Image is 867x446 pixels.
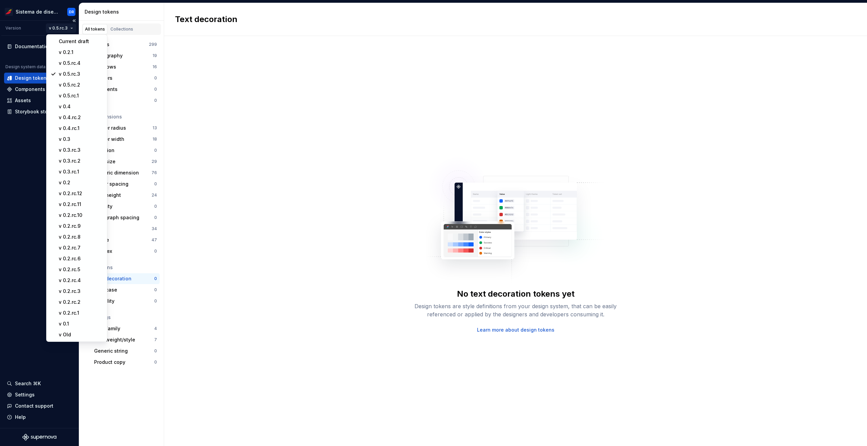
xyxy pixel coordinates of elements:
[59,255,103,262] div: v 0.2.rc.6
[59,266,103,273] div: v 0.2.rc.5
[59,147,103,153] div: v 0.3.rc.3
[59,92,103,99] div: v 0.5.rc.1
[59,157,103,164] div: v 0.3.rc.2
[59,201,103,208] div: v 0.2.rc.11
[59,60,103,67] div: v 0.5.rc.4
[59,190,103,197] div: v 0.2.rc.12
[59,179,103,186] div: v 0.2
[59,71,103,77] div: v 0.5.rc.3
[59,310,103,316] div: v 0.2.rc.1
[59,114,103,121] div: v 0.4.rc.2
[59,244,103,251] div: v 0.2.rc.7
[59,212,103,219] div: v 0.2.rc.10
[59,288,103,295] div: v 0.2.rc.3
[59,168,103,175] div: v 0.3.rc.1
[59,234,103,240] div: v 0.2.rc.8
[59,223,103,229] div: v 0.2.rc.9
[59,331,103,338] div: v Old
[59,136,103,143] div: v 0.3
[59,125,103,132] div: v 0.4.rc.1
[59,277,103,284] div: v 0.2.rc.4
[59,81,103,88] div: v 0.5.rc.2
[59,320,103,327] div: v 0.1
[59,38,103,45] div: Current draft
[59,49,103,56] div: v 0.2.1
[59,299,103,305] div: v 0.2.rc.2
[59,103,103,110] div: v 0.4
